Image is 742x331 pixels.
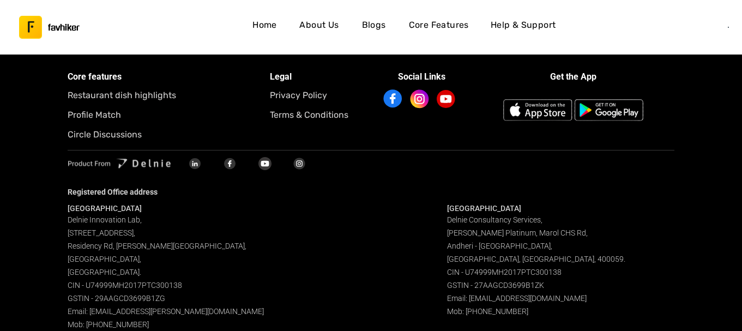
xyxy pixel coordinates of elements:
[447,203,674,213] h4: [GEOGRAPHIC_DATA]
[384,88,406,110] a: Facebook
[282,158,317,168] a: Instagram
[486,15,560,40] button: Help & Support
[357,15,391,40] a: Blogs
[491,18,556,32] h4: Help & Support
[362,18,386,32] h4: Blogs
[213,158,248,168] a: Facebook
[270,108,371,122] h5: Terms & Conditions
[68,88,270,103] h5: Restaurant dish highlights
[68,158,178,170] img: Delnie
[574,99,643,121] img: Google Play
[466,70,681,84] h3: Get the App
[68,185,674,199] h5: Registered Office address
[248,158,282,168] a: YouTube
[270,70,371,84] h4: Legal
[447,215,625,316] span: Delnie Consultancy Services, [PERSON_NAME] Platinum, Marol CHS Rd, Andheri - [GEOGRAPHIC_DATA], [...
[189,158,201,169] img: LinkedIn
[293,157,306,170] img: Instagram
[371,70,472,84] h4: Social Links
[409,88,430,110] img: Instagram
[68,128,270,142] h5: Circle Discussions
[299,18,339,32] h4: About Us
[295,15,343,40] a: About Us
[438,88,459,110] a: YouTube
[68,70,270,84] h4: Core features
[409,18,469,32] h4: Core Features
[247,15,282,40] a: Home
[258,157,272,170] img: YouTube
[405,15,473,40] a: Core Features
[68,215,264,329] span: Delnie Innovation Lab, [STREET_ADDRESS], Residency Rd, [PERSON_NAME][GEOGRAPHIC_DATA], [GEOGRAPHI...
[48,23,80,32] h3: favhiker
[503,88,572,132] img: App Store
[383,89,402,108] img: Facebook
[178,158,213,168] a: LinkedIn
[68,108,270,122] h5: Profile Match
[437,90,455,108] img: YouTube
[411,88,432,110] a: Instagram
[270,88,371,103] a: Privacy Policy
[68,203,295,213] h4: [GEOGRAPHIC_DATA]
[224,158,236,170] img: Facebook
[252,18,277,32] h4: Home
